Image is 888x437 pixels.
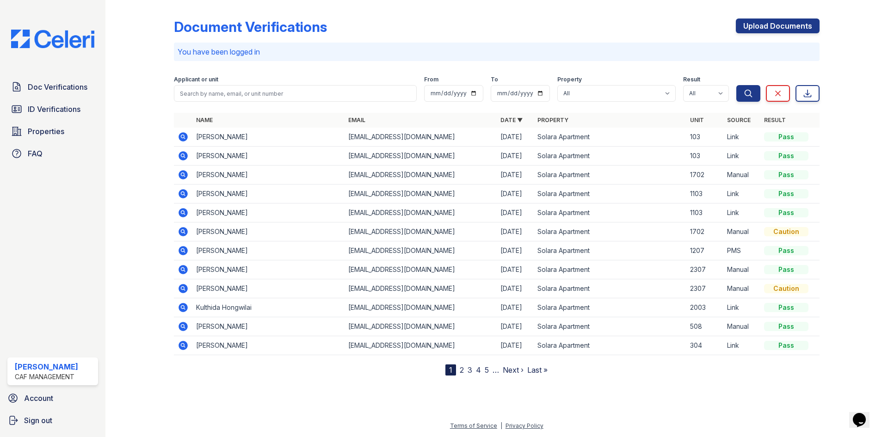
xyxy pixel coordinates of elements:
a: Email [348,117,365,123]
a: Property [537,117,568,123]
td: [PERSON_NAME] [192,241,345,260]
td: Solara Apartment [534,203,686,222]
div: Pass [764,322,808,331]
td: [PERSON_NAME] [192,203,345,222]
iframe: chat widget [849,400,879,428]
div: Pass [764,341,808,350]
td: Solara Apartment [534,147,686,166]
td: [DATE] [497,279,534,298]
td: [PERSON_NAME] [192,317,345,336]
td: 304 [686,336,723,355]
td: 2307 [686,260,723,279]
td: Solara Apartment [534,241,686,260]
td: [PERSON_NAME] [192,166,345,185]
a: Name [196,117,213,123]
td: 1702 [686,166,723,185]
td: 103 [686,147,723,166]
a: Unit [690,117,704,123]
a: 5 [485,365,489,375]
span: … [493,364,499,375]
a: Doc Verifications [7,78,98,96]
div: Pass [764,189,808,198]
div: Pass [764,303,808,312]
span: Properties [28,126,64,137]
a: Properties [7,122,98,141]
td: [DATE] [497,128,534,147]
label: To [491,76,498,83]
td: 508 [686,317,723,336]
td: 2307 [686,279,723,298]
a: Result [764,117,786,123]
td: 103 [686,128,723,147]
label: Applicant or unit [174,76,218,83]
td: Manual [723,260,760,279]
td: [PERSON_NAME] [192,222,345,241]
td: Manual [723,317,760,336]
td: Solara Apartment [534,336,686,355]
td: [DATE] [497,222,534,241]
td: Link [723,203,760,222]
td: 1207 [686,241,723,260]
a: 2 [460,365,464,375]
td: [PERSON_NAME] [192,336,345,355]
a: Source [727,117,751,123]
span: Sign out [24,415,52,426]
td: 2003 [686,298,723,317]
a: Last » [527,365,548,375]
div: Pass [764,246,808,255]
a: 4 [476,365,481,375]
a: Privacy Policy [506,422,543,429]
span: ID Verifications [28,104,80,115]
label: Result [683,76,700,83]
td: [DATE] [497,166,534,185]
td: [EMAIL_ADDRESS][DOMAIN_NAME] [345,260,497,279]
div: Pass [764,170,808,179]
input: Search by name, email, or unit number [174,85,417,102]
td: [DATE] [497,185,534,203]
a: Date ▼ [500,117,523,123]
p: You have been logged in [178,46,816,57]
div: Pass [764,132,808,142]
td: [EMAIL_ADDRESS][DOMAIN_NAME] [345,298,497,317]
a: Account [4,389,102,407]
div: Caution [764,284,808,293]
div: Pass [764,208,808,217]
td: Solara Apartment [534,260,686,279]
a: Next › [503,365,524,375]
td: 1702 [686,222,723,241]
td: [EMAIL_ADDRESS][DOMAIN_NAME] [345,222,497,241]
td: [DATE] [497,298,534,317]
label: Property [557,76,582,83]
a: Sign out [4,411,102,430]
td: Link [723,298,760,317]
td: [EMAIL_ADDRESS][DOMAIN_NAME] [345,241,497,260]
td: Solara Apartment [534,185,686,203]
td: [DATE] [497,203,534,222]
span: Doc Verifications [28,81,87,92]
td: Link [723,147,760,166]
td: [DATE] [497,147,534,166]
td: Solara Apartment [534,222,686,241]
td: [DATE] [497,260,534,279]
td: PMS [723,241,760,260]
td: 1103 [686,203,723,222]
td: Solara Apartment [534,279,686,298]
span: Account [24,393,53,404]
td: Kulthida Hongwilai [192,298,345,317]
a: ID Verifications [7,100,98,118]
div: | [500,422,502,429]
td: [EMAIL_ADDRESS][DOMAIN_NAME] [345,147,497,166]
td: [PERSON_NAME] [192,279,345,298]
td: Manual [723,222,760,241]
td: [EMAIL_ADDRESS][DOMAIN_NAME] [345,279,497,298]
a: Upload Documents [736,18,820,33]
div: Pass [764,151,808,160]
td: Link [723,336,760,355]
td: [EMAIL_ADDRESS][DOMAIN_NAME] [345,317,497,336]
td: Link [723,185,760,203]
td: [DATE] [497,317,534,336]
div: [PERSON_NAME] [15,361,78,372]
td: [EMAIL_ADDRESS][DOMAIN_NAME] [345,203,497,222]
div: 1 [445,364,456,375]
